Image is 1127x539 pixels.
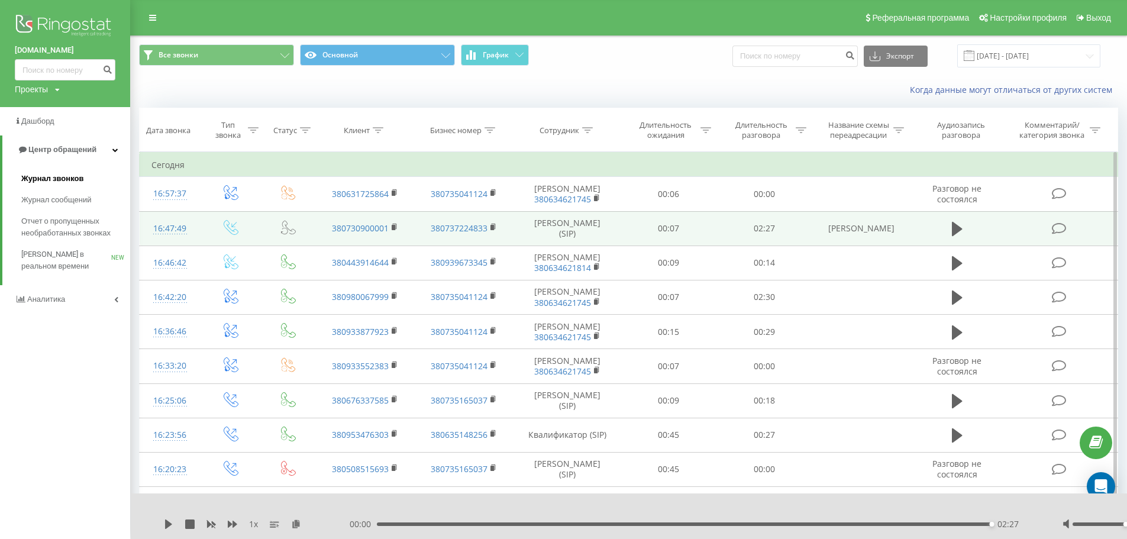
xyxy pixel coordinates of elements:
td: [PERSON_NAME] [514,280,621,314]
span: Отчет о пропущенных необработанных звонках [21,215,124,239]
td: 00:07 [621,211,716,246]
a: [PERSON_NAME] в реальном времениNEW [21,244,130,277]
div: Клиент [344,125,370,135]
div: 16:47:49 [151,217,189,240]
span: График [483,51,509,59]
td: [PERSON_NAME] [514,349,621,383]
td: 02:30 [716,280,812,314]
td: 00:29 [716,315,812,349]
span: Все звонки [159,50,198,60]
div: Сотрудник [540,125,579,135]
span: Настройки профиля [990,13,1067,22]
td: 00:45 [621,452,716,486]
span: 1 x [249,518,258,530]
a: Центр обращений [2,135,130,164]
td: 00:00 [716,349,812,383]
td: Квалификатор (SIP) [514,418,621,452]
div: Длительность разговора [729,120,793,140]
div: Комментарий/категория звонка [1018,120,1087,140]
div: 16:25:06 [151,389,189,412]
td: [PERSON_NAME] (SIP) [514,211,621,246]
a: 380735041124 [431,326,487,337]
a: 380634621814 [534,262,591,273]
a: 380737224833 [431,222,487,234]
a: [DOMAIN_NAME] [15,44,115,56]
a: 380953476303 [332,429,389,440]
div: 16:23:56 [151,424,189,447]
td: 00:45 [621,418,716,452]
a: 380933552383 [332,360,389,372]
td: 00:04 [621,487,716,521]
span: Разговор не состоялся [932,492,981,514]
div: Бизнес номер [430,125,482,135]
a: 380631725864 [332,188,389,199]
a: 380730900001 [332,222,389,234]
a: Отчет о пропущенных необработанных звонках [21,211,130,244]
span: 02:27 [997,518,1019,530]
span: Дашборд [21,117,54,125]
span: Разговор не состоялся [932,458,981,480]
div: Название схемы переадресации [827,120,890,140]
div: Проекты [15,83,48,95]
td: [PERSON_NAME] [812,211,911,246]
td: 00:00 [716,452,812,486]
td: [PERSON_NAME] [514,246,621,280]
div: 16:42:20 [151,286,189,309]
td: [PERSON_NAME] (SIP) [514,452,621,486]
span: 00:00 [350,518,377,530]
td: 00:09 [621,383,716,418]
td: 00:00 [716,177,812,211]
div: 16:18:42 [151,492,189,515]
button: Основной [300,44,455,66]
img: Ringostat logo [15,12,115,41]
td: [PERSON_NAME] (SIP) [514,383,621,418]
span: Журнал сообщений [21,194,91,206]
button: График [461,44,529,66]
a: 380735165037 [431,395,487,406]
div: Дата звонка [146,125,190,135]
a: 380735041124 [431,291,487,302]
div: Длительность ожидания [634,120,697,140]
a: 380676337585 [332,395,389,406]
a: 380933877923 [332,326,389,337]
a: Когда данные могут отличаться от других систем [910,84,1118,95]
a: 380980067999 [332,291,389,302]
a: 380939673345 [431,257,487,268]
div: 16:33:20 [151,354,189,377]
a: Журнал звонков [21,168,130,189]
td: [PERSON_NAME] (SIP) [514,487,621,521]
a: 380635148256 [431,429,487,440]
span: Журнал звонков [21,173,83,185]
a: 380735165037 [431,463,487,475]
span: Разговор не состоялся [932,355,981,377]
div: 16:57:37 [151,182,189,205]
td: Сегодня [140,153,1118,177]
div: 16:20:23 [151,458,189,481]
span: [PERSON_NAME] в реальном времени [21,248,111,272]
td: 00:27 [716,418,812,452]
a: 380735041124 [431,360,487,372]
span: Аналитика [27,295,65,304]
td: 00:15 [621,315,716,349]
td: 00:07 [621,280,716,314]
button: Все звонки [139,44,294,66]
div: Статус [273,125,297,135]
span: Реферальная программа [872,13,969,22]
div: Тип звонка [211,120,245,140]
div: Accessibility label [989,522,994,527]
div: Аудиозапись разговора [922,120,999,140]
td: 00:09 [621,246,716,280]
a: Журнал сообщений [21,189,130,211]
a: 380508515693 [332,463,389,475]
td: [PERSON_NAME] [514,177,621,211]
button: Экспорт [864,46,928,67]
a: 380735041124 [431,188,487,199]
a: 380634621745 [534,331,591,343]
td: 00:18 [716,383,812,418]
td: [PERSON_NAME] [514,315,621,349]
input: Поиск по номеру [15,59,115,80]
input: Поиск по номеру [732,46,858,67]
div: 16:46:42 [151,251,189,275]
td: 00:06 [621,177,716,211]
span: Выход [1086,13,1111,22]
